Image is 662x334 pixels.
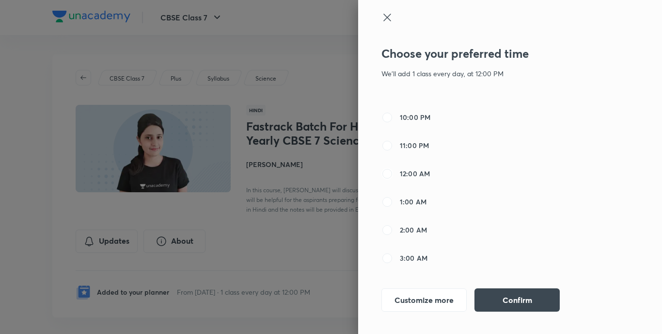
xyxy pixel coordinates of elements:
[381,288,467,312] button: Customize more
[400,197,426,207] span: 1:00 AM
[400,168,430,179] span: 12:00 AM
[400,140,429,150] span: 11:00 PM
[381,68,583,79] p: We'll add 1 class every day, at 12:00 PM
[381,47,583,61] h3: Choose your preferred time
[400,225,427,235] span: 2:00 AM
[474,288,560,312] button: Confirm
[400,112,430,122] span: 10:00 PM
[400,253,427,263] span: 3:00 AM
